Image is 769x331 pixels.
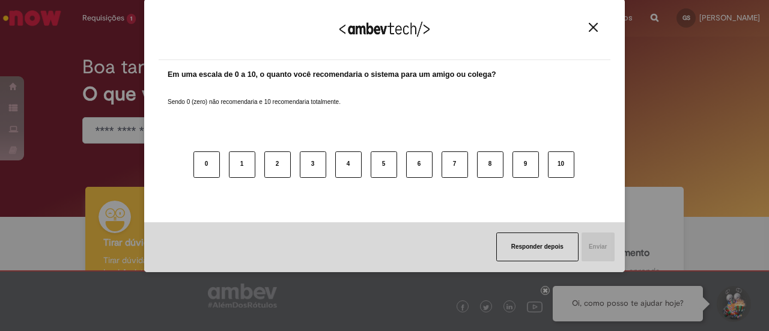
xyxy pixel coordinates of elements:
[168,69,496,80] label: Em uma escala de 0 a 10, o quanto você recomendaria o sistema para um amigo ou colega?
[300,151,326,178] button: 3
[512,151,539,178] button: 9
[193,151,220,178] button: 0
[477,151,503,178] button: 8
[548,151,574,178] button: 10
[229,151,255,178] button: 1
[589,23,598,32] img: Close
[496,232,579,261] button: Responder depois
[585,22,601,32] button: Close
[168,84,341,106] label: Sendo 0 (zero) não recomendaria e 10 recomendaria totalmente.
[371,151,397,178] button: 5
[339,22,430,37] img: Logo Ambevtech
[264,151,291,178] button: 2
[442,151,468,178] button: 7
[406,151,433,178] button: 6
[335,151,362,178] button: 4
